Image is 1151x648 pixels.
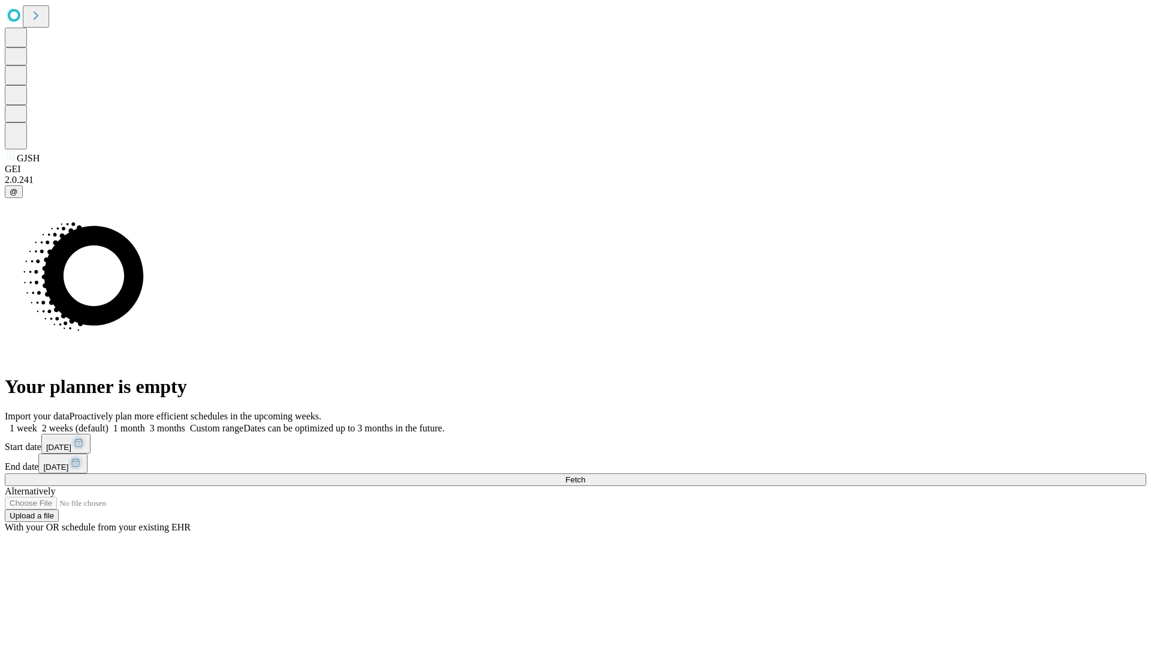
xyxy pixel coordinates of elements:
button: Fetch [5,473,1146,486]
span: Custom range [190,423,243,433]
div: GEI [5,164,1146,175]
div: End date [5,454,1146,473]
span: 3 months [150,423,185,433]
div: Start date [5,434,1146,454]
span: Alternatively [5,486,55,496]
div: 2.0.241 [5,175,1146,185]
span: [DATE] [46,443,71,452]
span: With your OR schedule from your existing EHR [5,522,191,532]
span: [DATE] [43,463,68,472]
span: Dates can be optimized up to 3 months in the future. [243,423,444,433]
span: Fetch [565,475,585,484]
button: @ [5,185,23,198]
button: [DATE] [38,454,88,473]
h1: Your planner is empty [5,376,1146,398]
span: 1 week [10,423,37,433]
span: GJSH [17,153,40,163]
button: Upload a file [5,509,59,522]
span: 1 month [113,423,145,433]
span: Proactively plan more efficient schedules in the upcoming weeks. [70,411,321,421]
span: Import your data [5,411,70,421]
span: @ [10,187,18,196]
button: [DATE] [41,434,91,454]
span: 2 weeks (default) [42,423,109,433]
